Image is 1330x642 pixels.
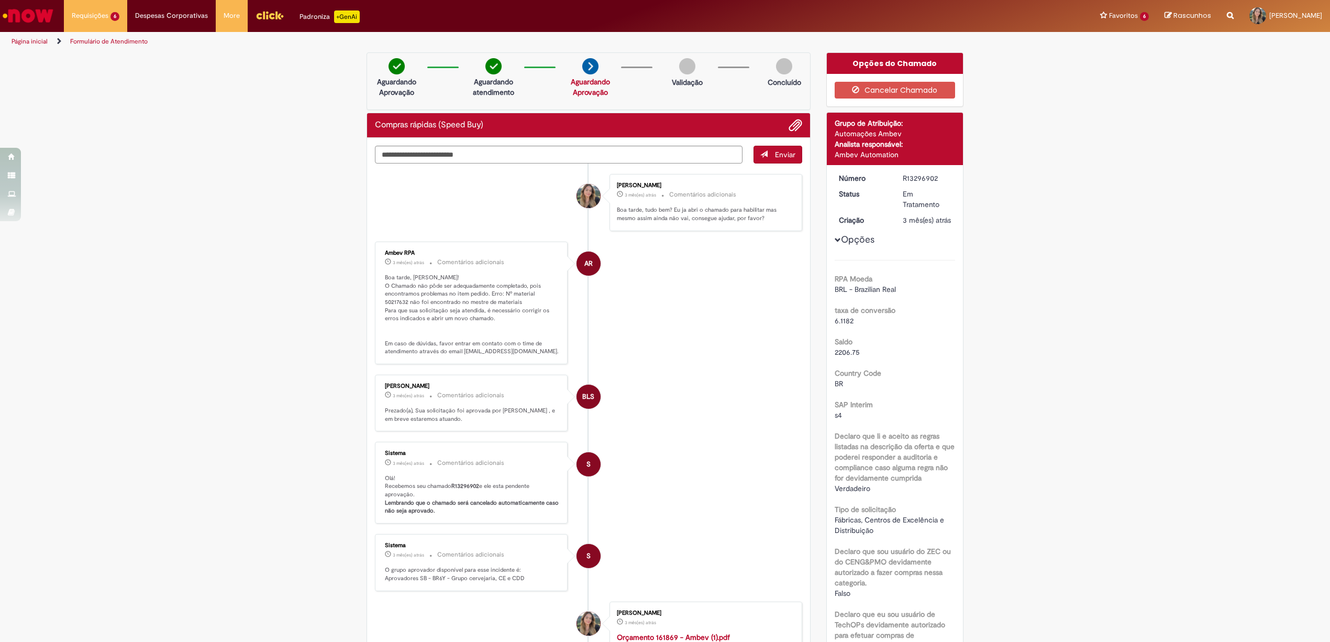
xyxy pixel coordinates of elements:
p: Validação [672,77,703,88]
div: 15/07/2025 18:40:52 [903,215,951,225]
div: R13296902 [903,173,951,183]
span: 3 mês(es) atrás [393,460,424,466]
span: 3 mês(es) atrás [393,393,424,399]
div: Sistema [385,542,559,549]
div: Ambev RPA [577,252,601,276]
small: Comentários adicionais [437,258,504,267]
time: 16/07/2025 14:38:25 [625,192,656,198]
small: Comentários adicionais [437,550,504,559]
span: Falso [835,589,850,598]
span: Despesas Corporativas [135,10,208,21]
span: 2206.75 [835,347,860,357]
span: 6 [110,12,119,21]
b: Declaro que li e aceito as regras listadas na descrição da oferta e que poderei responder a audit... [835,431,955,483]
time: 15/07/2025 18:40:40 [625,619,656,626]
div: [PERSON_NAME] [617,182,791,189]
span: 6.1182 [835,316,854,325]
div: Em Tratamento [903,189,951,210]
span: Requisições [72,10,108,21]
time: 15/07/2025 18:40:52 [903,215,951,225]
p: Concluído [768,77,801,88]
b: Country Code [835,368,881,378]
span: AR [584,251,593,276]
img: check-circle-green.png [389,58,405,74]
button: Cancelar Chamado [835,82,956,99]
span: 6 [1140,12,1149,21]
p: Boa tarde, tudo bem? Eu ja abri o chamado para habilitar mas mesmo assim ainda não vai, consegue ... [617,206,791,222]
div: Opções do Chamado [827,53,963,74]
small: Comentários adicionais [437,391,504,400]
span: More [224,10,240,21]
img: arrow-next.png [582,58,598,74]
div: System [577,452,601,476]
span: 3 mês(es) atrás [393,259,424,266]
small: Comentários adicionais [669,190,736,199]
img: img-circle-grey.png [776,58,792,74]
div: Padroniza [300,10,360,23]
time: 15/07/2025 18:41:05 [393,460,424,466]
div: [PERSON_NAME] [385,383,559,389]
div: [PERSON_NAME] [617,610,791,616]
textarea: Digite sua mensagem aqui... [375,146,742,164]
h2: Compras rápidas (Speed Buy) Histórico de tíquete [375,121,483,130]
p: Olá! Recebemos seu chamado e ele esta pendente aprovação. [385,474,559,516]
span: Fábricas, Centros de Excelência e Distribuição [835,515,946,535]
b: Lembrando que o chamado será cancelado automaticamente caso não seja aprovado. [385,499,560,515]
time: 15/07/2025 18:41:02 [393,552,424,558]
ul: Trilhas de página [8,32,879,51]
a: Aguardando Aprovação [571,77,610,97]
span: BRL - Brazilian Real [835,285,896,294]
div: Grupo de Atribuição: [835,118,956,128]
b: SAP Interim [835,400,873,409]
span: Verdadeiro [835,484,870,493]
span: BLS [582,384,594,409]
b: taxa de conversão [835,306,895,315]
span: 3 mês(es) atrás [625,619,656,626]
span: BR [835,379,843,388]
p: Aguardando Aprovação [371,77,422,97]
dt: Número [831,173,895,183]
img: click_logo_yellow_360x200.png [256,7,284,23]
span: Rascunhos [1173,10,1211,20]
span: [PERSON_NAME] [1269,11,1322,20]
a: Página inicial [12,37,48,46]
div: Analista responsável: [835,139,956,149]
div: Ingrid Campos Silva [577,612,601,636]
b: RPA Moeda [835,274,872,284]
img: check-circle-green.png [485,58,502,74]
div: Ambev RPA [385,250,559,256]
span: 3 mês(es) atrás [903,215,951,225]
div: Beatriz Leao Soares Fagundes [577,385,601,409]
button: Adicionar anexos [789,118,802,132]
time: 16/07/2025 13:12:58 [393,259,424,266]
img: img-circle-grey.png [679,58,695,74]
small: Comentários adicionais [437,459,504,467]
span: Favoritos [1109,10,1138,21]
dt: Status [831,189,895,199]
p: O grupo aprovador disponível para esse incidente é: Aprovadores SB - BR6Y - Grupo cervejaria, CE ... [385,566,559,582]
p: Aguardando atendimento [468,77,519,97]
span: 3 mês(es) atrás [393,552,424,558]
span: 3 mês(es) atrás [625,192,656,198]
b: Saldo [835,337,852,346]
span: S [586,543,591,569]
b: Declaro que sou usuário do ZEC ou do CENG&PMO devidamente autorizado a fazer compras nessa catego... [835,547,951,587]
div: Ambev Automation [835,149,956,160]
div: Ingrid Campos Silva [577,184,601,208]
dt: Criação [831,215,895,225]
a: Formulário de Atendimento [70,37,148,46]
span: Enviar [775,150,795,159]
p: Boa tarde, [PERSON_NAME]! O Chamado não pôde ser adequadamente completado, pois encontramos probl... [385,274,559,356]
div: Automações Ambev [835,128,956,139]
span: S [586,452,591,477]
span: s4 [835,410,842,420]
b: R13296902 [451,482,479,490]
p: Prezado(a), Sua solicitação foi aprovada por [PERSON_NAME] , e em breve estaremos atuando. [385,407,559,423]
b: Tipo de solicitação [835,505,896,514]
button: Enviar [753,146,802,164]
time: 16/07/2025 12:07:10 [393,393,424,399]
a: Orçamento 161869 - Ambev (1).pdf [617,633,730,642]
img: ServiceNow [1,5,55,26]
a: Rascunhos [1165,11,1211,21]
